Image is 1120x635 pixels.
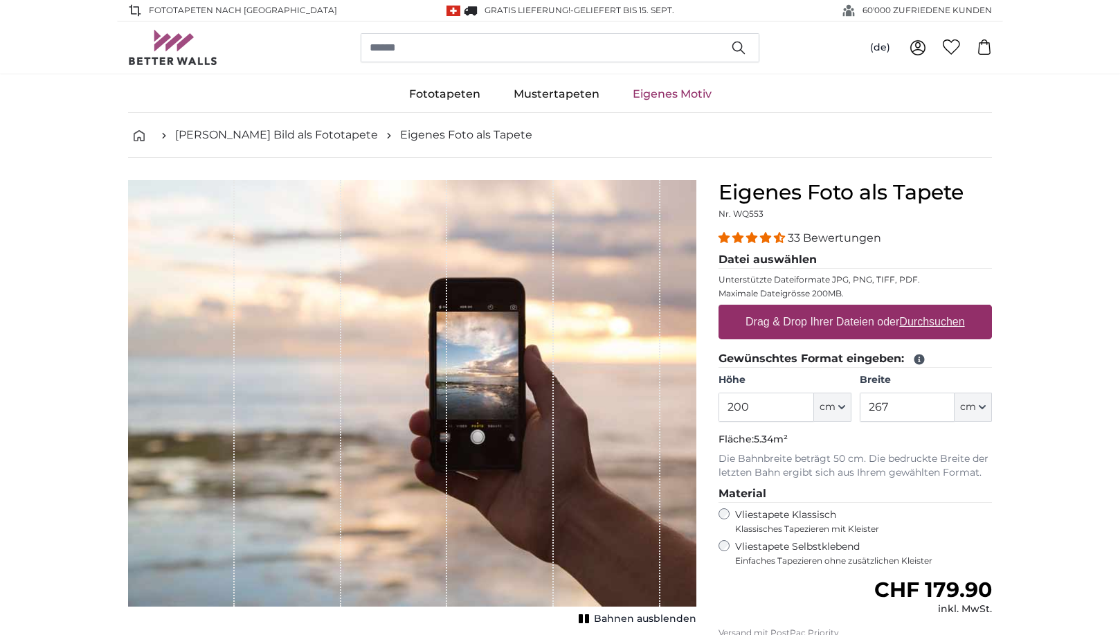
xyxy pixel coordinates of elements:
legend: Gewünschtes Format eingeben: [719,350,992,368]
span: Bahnen ausblenden [594,612,696,626]
img: Schweiz [446,6,460,16]
span: Klassisches Tapezieren mit Kleister [735,524,980,535]
a: [PERSON_NAME] Bild als Fototapete [175,127,378,143]
button: (de) [859,35,901,60]
span: Nr. WQ553 [719,208,764,219]
label: Höhe [719,373,851,387]
button: cm [814,393,851,422]
span: 60'000 ZUFRIEDENE KUNDEN [862,4,992,17]
p: Die Bahnbreite beträgt 50 cm. Die bedruckte Breite der letzten Bahn ergibt sich aus Ihrem gewählt... [719,452,992,480]
a: Eigenes Motiv [616,76,728,112]
span: 5.34m² [754,433,788,445]
label: Vliestapete Klassisch [735,508,980,535]
label: Breite [860,373,992,387]
button: cm [955,393,992,422]
p: Unterstützte Dateiformate JPG, PNG, TIFF, PDF. [719,274,992,285]
div: 1 of 1 [128,180,696,629]
a: Eigenes Foto als Tapete [400,127,532,143]
h1: Eigenes Foto als Tapete [719,180,992,205]
nav: breadcrumbs [128,113,992,158]
legend: Datei auswählen [719,251,992,269]
span: Einfaches Tapezieren ohne zusätzlichen Kleister [735,555,992,566]
a: Fototapeten [392,76,497,112]
span: Fototapeten nach [GEOGRAPHIC_DATA] [149,4,337,17]
img: Betterwalls [128,30,218,65]
a: Mustertapeten [497,76,616,112]
span: GRATIS Lieferung! [485,5,570,15]
span: CHF 179.90 [874,577,992,602]
p: Maximale Dateigrösse 200MB. [719,288,992,299]
span: 4.33 stars [719,231,788,244]
button: Bahnen ausblenden [575,609,696,629]
legend: Material [719,485,992,503]
span: 33 Bewertungen [788,231,881,244]
div: inkl. MwSt. [874,602,992,616]
span: cm [820,400,836,414]
p: Fläche: [719,433,992,447]
span: cm [960,400,976,414]
span: - [570,5,674,15]
label: Vliestapete Selbstklebend [735,540,992,566]
span: Geliefert bis 15. Sept. [574,5,674,15]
